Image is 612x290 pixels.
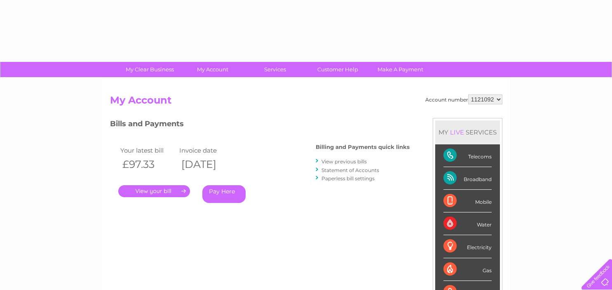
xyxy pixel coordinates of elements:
[321,175,375,182] a: Paperless bill settings
[435,120,500,144] div: MY SERVICES
[118,156,178,173] th: £97.33
[304,62,372,77] a: Customer Help
[118,185,190,197] a: .
[443,167,492,190] div: Broadband
[443,258,492,281] div: Gas
[116,62,184,77] a: My Clear Business
[110,118,410,132] h3: Bills and Payments
[443,212,492,235] div: Water
[178,62,246,77] a: My Account
[177,145,237,156] td: Invoice date
[321,167,379,173] a: Statement of Accounts
[110,94,502,110] h2: My Account
[443,190,492,212] div: Mobile
[316,144,410,150] h4: Billing and Payments quick links
[443,235,492,258] div: Electricity
[202,185,246,203] a: Pay Here
[177,156,237,173] th: [DATE]
[118,145,178,156] td: Your latest bill
[366,62,434,77] a: Make A Payment
[425,94,502,104] div: Account number
[443,144,492,167] div: Telecoms
[321,158,367,165] a: View previous bills
[448,128,466,136] div: LIVE
[241,62,309,77] a: Services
